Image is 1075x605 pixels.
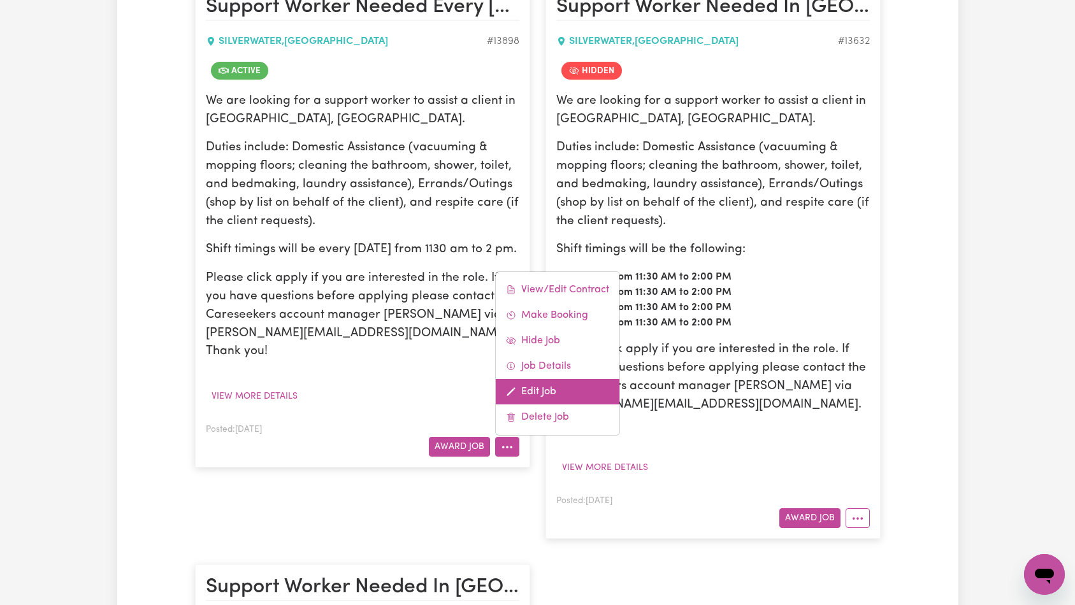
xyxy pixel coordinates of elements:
div: SILVERWATER , [GEOGRAPHIC_DATA] [206,34,487,49]
strong: [DATE] from 11:30 AM to 2:00 PM [577,287,732,297]
span: Posted: [DATE] [556,497,612,505]
button: More options [846,508,870,528]
span: Job is hidden [561,62,622,80]
p: We are looking for a support worker to assist a client in [GEOGRAPHIC_DATA], [GEOGRAPHIC_DATA]. [206,92,519,129]
p: Duties include: Domestic Assistance (vacuuming & mopping floors; cleaning the bathroom, shower, t... [206,139,519,231]
p: Please click apply if you are interested in the role. If you have questions before applying pleas... [206,269,519,361]
div: SILVERWATER , [GEOGRAPHIC_DATA] [556,34,838,49]
div: Job ID #13632 [838,34,870,49]
h2: Support Worker Needed In Silverwater, NSW [206,575,519,601]
span: Posted: [DATE] [206,425,262,434]
p: We are looking for a support worker to assist a client in [GEOGRAPHIC_DATA], [GEOGRAPHIC_DATA]. [556,92,870,129]
button: More options [495,437,519,457]
p: Shift timings will be every [DATE] from 1130 am to 2 pm. [206,241,519,259]
a: Job Details [496,353,619,379]
p: Please click apply if you are interested in the role. If you have questions before applying pleas... [556,341,870,432]
button: Award Job [779,508,841,528]
a: Hide Job [496,328,619,353]
a: Make Booking [496,302,619,328]
span: Job is active [211,62,268,80]
button: View more details [556,458,654,478]
button: View more details [206,387,303,406]
a: Delete Job [496,404,619,430]
a: View/Edit Contract [496,277,619,302]
div: Job ID #13898 [487,34,519,49]
strong: [DATE] from 11:30 AM to 2:00 PM [577,302,732,313]
div: More options [495,271,620,436]
p: Duties include: Domestic Assistance (vacuuming & mopping floors; cleaning the bathroom, shower, t... [556,139,870,231]
strong: [DATE] from 11:30 AM to 2:00 PM [577,318,732,328]
iframe: Button to launch messaging window [1024,554,1065,595]
strong: [DATE] from 11:30 AM to 2:00 PM [577,272,732,282]
a: Edit Job [496,379,619,404]
button: Award Job [429,437,490,457]
p: Shift timings will be the following: [556,241,870,259]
